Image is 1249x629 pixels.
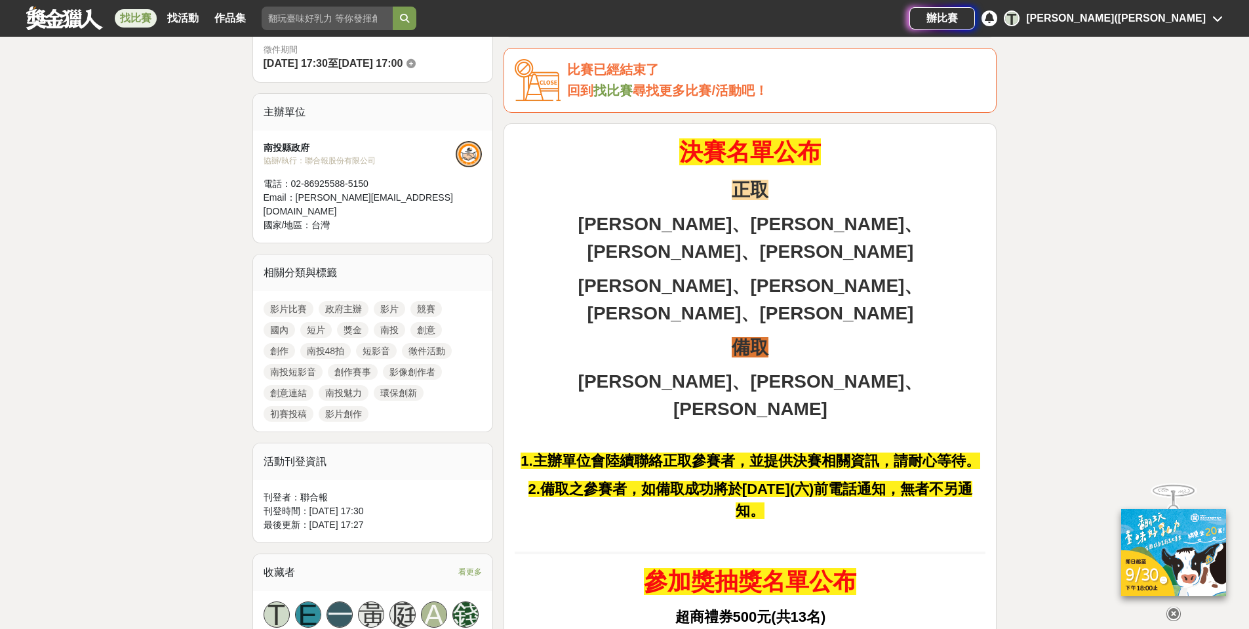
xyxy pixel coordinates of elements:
a: 創意連結 [264,385,313,401]
a: 一 [327,601,353,628]
a: 創意 [410,322,442,338]
span: 至 [328,58,338,69]
a: 創作 [264,343,295,359]
strong: 正取 [732,180,768,200]
img: ff197300-f8ee-455f-a0ae-06a3645bc375.jpg [1121,499,1226,586]
a: 庭 [389,601,416,628]
span: 尋找更多比賽/活動吧！ [633,83,768,98]
a: 影片創作 [319,406,368,422]
span: 國家/地區： [264,220,312,230]
a: 黃 [358,601,384,628]
a: 影片 [374,301,405,317]
strong: [PERSON_NAME]、[PERSON_NAME]、[PERSON_NAME]、[PERSON_NAME] [578,275,923,323]
a: 辦比賽 [909,7,975,30]
strong: 參加獎抽獎名單公布 [644,568,856,595]
div: 電話： 02-86925588-5150 [264,177,456,191]
div: 最後更新： [DATE] 17:27 [264,518,483,532]
a: 獎金 [337,322,368,338]
a: 南投 [374,322,405,338]
strong: 備取 [732,337,768,357]
div: 協辦/執行： 聯合報股份有限公司 [264,155,456,167]
a: 南投魅力 [319,385,368,401]
a: 影片比賽 [264,301,313,317]
div: 活動刊登資訊 [253,443,493,480]
strong: [PERSON_NAME]、[PERSON_NAME]、[PERSON_NAME]、[PERSON_NAME] [578,214,923,262]
div: 刊登時間： [DATE] 17:30 [264,504,483,518]
span: 回到 [567,83,593,98]
a: 創作賽事 [328,364,378,380]
a: E [295,601,321,628]
a: 錢 [452,601,479,628]
span: 收藏者 [264,567,295,578]
div: Email： [PERSON_NAME][EMAIL_ADDRESS][DOMAIN_NAME] [264,191,456,218]
div: 比賽已經結束了 [567,59,985,81]
a: 作品集 [209,9,251,28]
input: 翻玩臺味好乳力 等你發揮創意！ [262,7,393,30]
span: 看更多 [458,565,482,579]
a: 短片 [300,322,332,338]
strong: 1.主辦單位會陸續聯絡正取參賽者，並提供決賽相關資訊，請耐心等待。 [521,453,980,469]
strong: 超商禮券500元(共13名) [675,609,826,625]
a: 找比賽 [115,9,157,28]
span: [DATE] 17:00 [338,58,403,69]
a: 政府主辦 [319,301,368,317]
strong: 決賽名單公布 [679,138,821,165]
a: 找比賽 [593,83,633,98]
span: 徵件期間 [264,45,298,54]
a: 找活動 [162,9,204,28]
a: 影像創作者 [383,364,442,380]
a: A [421,601,447,628]
div: 主辦單位 [253,94,493,131]
a: 南投48拍 [300,343,351,359]
span: 台灣 [311,220,330,230]
strong: 2.備取之參賽者，如備取成功將於[DATE](六)前電話通知，無者不另通知。 [528,481,973,519]
div: 相關分類與標籤 [253,254,493,291]
span: [DATE] 17:30 [264,58,328,69]
a: T [264,601,290,628]
a: 國內 [264,322,295,338]
a: 短影音 [356,343,397,359]
div: 刊登者： 聯合報 [264,491,483,504]
div: 南投縣政府 [264,141,456,155]
a: 南投短影音 [264,364,323,380]
a: 競賽 [410,301,442,317]
img: Icon [515,59,561,102]
div: [PERSON_NAME]([PERSON_NAME] [1026,10,1206,26]
strong: [PERSON_NAME]、[PERSON_NAME]、[PERSON_NAME] [578,371,923,419]
div: T [1004,10,1020,26]
a: 徵件活動 [402,343,452,359]
a: 環保創新 [374,385,424,401]
a: 初賽投稿 [264,406,313,422]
